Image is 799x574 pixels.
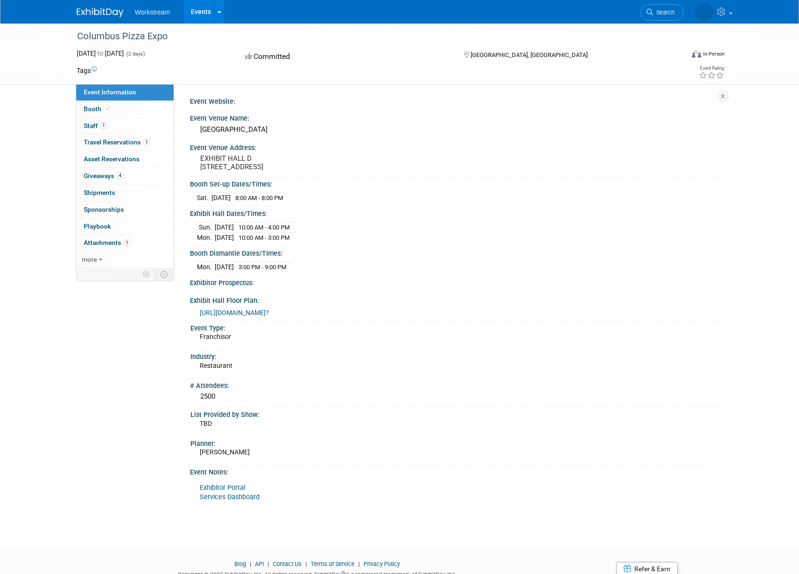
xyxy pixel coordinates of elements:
span: | [265,560,271,567]
span: 1 [143,139,150,146]
td: Personalize Event Tab Strip [138,268,155,280]
span: Search [653,9,675,16]
td: Mon. [197,262,215,272]
a: Travel Reservations1 [76,134,174,151]
span: 8:00 AM - 8:00 PM [235,194,283,201]
span: 4 [116,172,123,179]
img: Marcelo Pinto [696,3,713,21]
i: Booth reservation complete [106,106,110,111]
span: | [356,560,362,567]
a: Contact Us [273,560,302,567]
span: TBD [200,420,212,427]
td: Sat. [197,193,211,203]
div: Event Venue Address: [190,141,722,152]
span: (2 days) [125,51,145,57]
span: more [82,256,97,263]
span: Staff [84,122,107,129]
td: [DATE] [215,262,234,272]
td: [DATE] [211,193,231,203]
a: API [255,560,264,567]
div: Event Rating [699,66,724,71]
span: Giveaways [84,172,123,179]
span: [PERSON_NAME] [200,448,250,456]
div: Booth Set-up Dates/Times: [190,177,722,189]
div: Industry: [190,350,718,361]
a: Shipments [76,185,174,201]
span: [DATE] [DATE] [77,50,124,57]
a: Services Dashboard [200,493,260,501]
div: Planner: [190,437,718,448]
div: Exhibit Hall Floor Plan: [190,294,722,305]
span: | [247,560,254,567]
span: 3:00 PM - 9:00 PM [239,264,286,271]
td: Mon. [197,232,215,242]
a: Privacy Policy [363,560,400,567]
td: [DATE] [215,222,234,233]
a: Booth [76,101,174,117]
span: [GEOGRAPHIC_DATA], [GEOGRAPHIC_DATA] [471,51,588,58]
a: Terms of Service [311,560,355,567]
div: 2500 [197,389,715,404]
span: Event Information [84,88,136,96]
td: Toggle Event Tabs [155,268,174,280]
a: [URL][DOMAIN_NAME]? [200,309,269,316]
a: Search [640,4,683,21]
div: Booth Dismantle Dates/Times: [190,246,722,258]
a: Playbook [76,218,174,235]
span: Asset Reservations [84,155,139,163]
div: Committed [242,49,449,65]
a: Sponsorships [76,201,174,218]
a: Event Information [76,84,174,100]
pre: EXHIBIT HALL D [STREET_ADDRESS] [200,154,401,171]
span: 10:00 AM - 4:00 PM [239,224,290,231]
span: 1 [123,239,131,246]
td: Sun. [197,222,215,233]
span: Workstream [135,8,170,16]
img: ExhibitDay [77,8,123,17]
div: # Attendees: [190,379,722,390]
div: Event Website: [190,94,722,106]
a: more [76,251,174,268]
td: [DATE] [215,232,234,242]
span: | [303,560,309,567]
span: Playbook [84,222,111,230]
div: Exhibitor Prospectus: [190,276,722,287]
a: Attachments1 [76,235,174,251]
div: [GEOGRAPHIC_DATA] [197,122,715,137]
div: Event Type: [190,321,718,333]
span: Booth [84,105,112,113]
span: Franchisor [200,333,231,340]
div: Event Venue Name: [190,111,722,123]
div: Event Format [628,49,725,63]
img: Format-Inperson.png [692,50,701,57]
span: Travel Reservations [84,138,150,146]
span: Attachments [84,239,131,246]
div: Exhibit Hall Dates/Times: [190,207,722,218]
span: Restaurant [200,362,232,369]
a: Asset Reservations [76,151,174,167]
a: Giveaways4 [76,168,174,184]
a: Exhibitor Portal [200,484,245,492]
span: 10:00 AM - 3:00 PM [239,234,290,241]
div: List Provided by Show: [190,408,718,419]
div: Columbus Pizza Expo [74,28,669,45]
div: In-Person [703,50,725,57]
span: to [96,50,105,57]
span: 1 [100,122,107,129]
span: Sponsorships [84,206,124,213]
span: Shipments [84,189,115,196]
a: Staff1 [76,118,174,134]
div: Event Notes: [190,465,722,477]
td: Tags [77,66,97,75]
a: Blog [234,560,246,567]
